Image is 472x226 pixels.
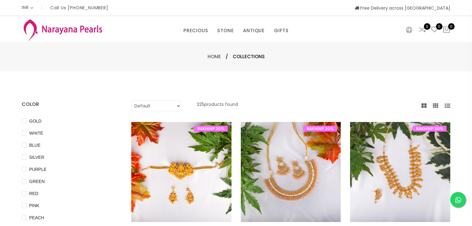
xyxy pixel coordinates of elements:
a: GIFTS [274,26,289,35]
span: Free Delivery across [GEOGRAPHIC_DATA] [355,5,450,11]
span: / [226,53,228,60]
h4: COLOR [22,101,113,108]
span: WHITE [27,130,46,137]
span: GOLD [27,118,44,124]
span: SILVER [27,154,47,161]
a: 0 [431,26,438,34]
p: Call Us [PHONE_NUMBER] [50,6,108,10]
span: 0 [424,23,430,30]
span: RED [27,190,41,197]
span: RAKHINP 20% [303,126,337,132]
span: BLUE [27,142,43,149]
span: RAKHINP 20% [194,126,228,132]
span: 0 [436,23,443,30]
span: RAKHINP 20% [413,126,447,132]
span: Collections [233,53,265,60]
span: GREEN [27,178,47,185]
a: Home [208,53,221,60]
span: PEACH [27,214,47,221]
a: ANTIQUE [243,26,265,35]
span: PURPLE [27,166,49,173]
a: PRECIOUS [183,26,208,35]
span: PINK [27,202,42,209]
p: 325 products found [197,101,238,111]
span: 0 [448,23,455,30]
button: 0 [443,26,450,34]
a: STONE [217,26,234,35]
a: 0 [419,26,426,34]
